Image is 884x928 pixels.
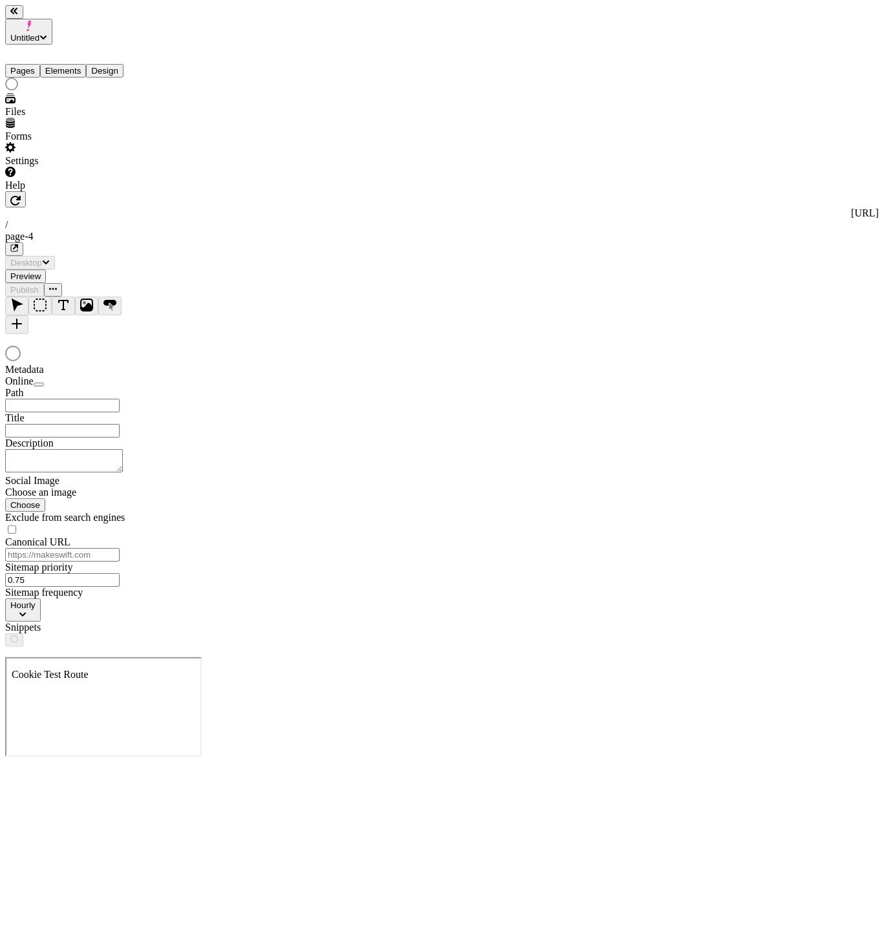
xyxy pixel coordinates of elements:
button: Text [52,297,75,315]
div: Choose an image [5,487,160,498]
span: Path [5,387,23,398]
span: Hourly [10,600,36,610]
span: Desktop [10,258,42,268]
div: page-4 [5,231,879,242]
span: Title [5,412,25,423]
div: Forms [5,131,160,142]
span: Preview [10,271,41,281]
span: Choose [10,500,40,510]
span: Social Image [5,475,59,486]
button: Pages [5,64,40,78]
button: Preview [5,269,46,283]
div: Settings [5,155,160,167]
span: Exclude from search engines [5,512,125,523]
button: Choose [5,498,45,512]
button: Button [98,297,122,315]
div: Snippets [5,622,160,633]
button: Untitled [5,19,52,45]
div: / [5,219,879,231]
button: Image [75,297,98,315]
div: Files [5,106,160,118]
div: [URL] [5,207,879,219]
div: Metadata [5,364,160,375]
button: Elements [40,64,87,78]
span: Sitemap frequency [5,587,83,598]
button: Publish [5,283,44,297]
span: Untitled [10,33,39,43]
button: Hourly [5,598,41,622]
span: Sitemap priority [5,562,72,573]
span: Online [5,375,34,386]
button: Design [86,64,124,78]
div: Help [5,180,160,191]
iframe: Cookie Feature Detection [5,657,202,757]
span: Description [5,438,54,448]
span: Publish [10,285,39,295]
button: Box [28,297,52,315]
input: https://makeswift.com [5,548,120,562]
button: Desktop [5,256,55,269]
span: Canonical URL [5,536,70,547]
